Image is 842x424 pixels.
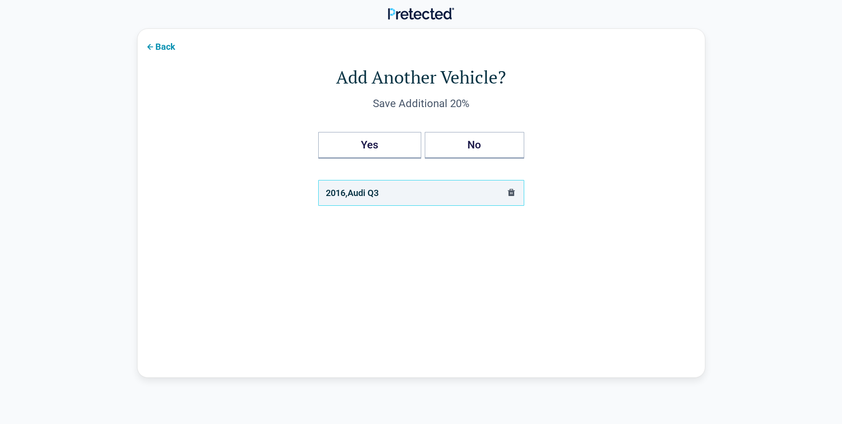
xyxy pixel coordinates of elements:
[318,132,524,159] div: Add Another Vehicles?
[138,36,182,56] button: Back
[506,187,517,199] button: delete
[318,132,421,159] button: Yes
[173,64,669,89] h1: Add Another Vehicle?
[425,132,524,159] button: No
[173,96,669,111] div: Save Additional 20%
[326,186,379,200] div: 2016 , Audi Q3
